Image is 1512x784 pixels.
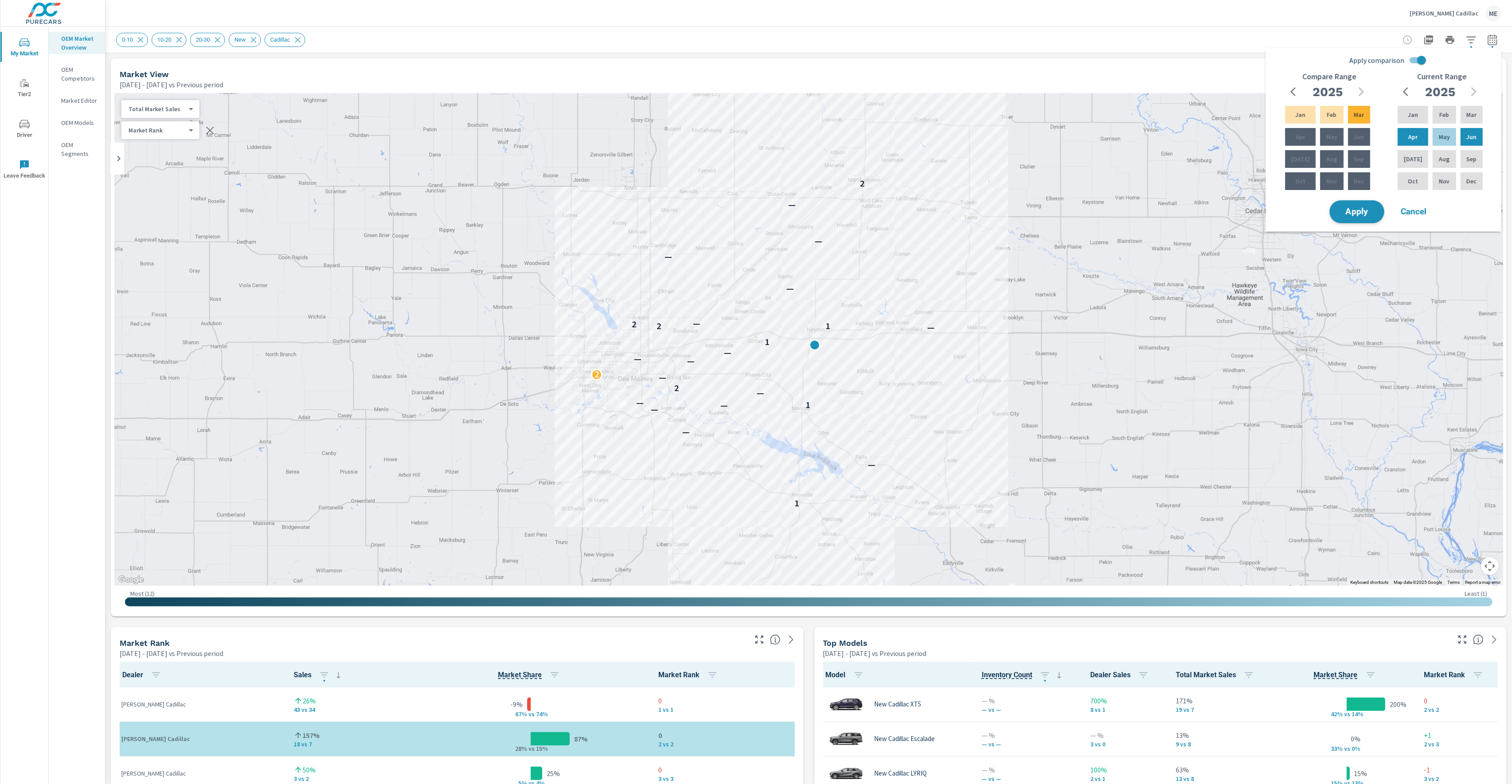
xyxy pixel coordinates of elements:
a: Open this area in Google Maps (opens a new window) [117,574,146,586]
h5: Top Models [823,638,868,648]
p: 87% [574,734,587,744]
p: Market Rank [128,126,185,134]
p: Jun [1466,132,1477,141]
h2: 2025 [1313,84,1343,100]
p: Jan [1408,110,1418,119]
button: Make Fullscreen [1455,633,1469,647]
p: 33% v [1325,745,1348,753]
p: — % [1090,730,1162,741]
div: 0-10 [116,33,148,47]
p: s 0% [1348,745,1369,753]
p: — [692,318,700,329]
p: Jan [1295,110,1306,119]
span: New [229,36,251,43]
p: Aug [1326,155,1337,163]
span: Leave Feedback [3,159,46,181]
p: — [682,427,689,437]
p: +1 [1424,730,1496,741]
button: Cancel [1387,201,1440,223]
p: — [659,372,666,383]
p: — [651,404,658,415]
p: s 15% [532,745,553,753]
p: 0% [1351,734,1361,744]
p: 67% v [509,710,532,718]
h6: Compare Range [1302,72,1357,81]
span: Inventory Count [982,670,1065,680]
p: 100% [1090,765,1162,775]
p: Total Market Sales [128,105,185,113]
p: 18 vs 7 [294,741,403,748]
span: Model Sales / Total Market Sales. [Market = within dealer PMA (or 60 miles if no PMA is defined) ... [1314,670,1358,680]
p: — [814,236,822,246]
p: 15% [1354,768,1368,779]
p: OEM Competitors [61,65,98,83]
div: Total Market Sales [121,126,192,135]
div: ME [1485,5,1501,21]
span: Total Market Sales [1176,670,1258,680]
p: — vs — [982,775,1077,782]
p: 0 [658,695,793,706]
p: — [757,388,764,398]
span: Dealer [122,670,165,680]
p: May [1439,132,1450,141]
p: 700% [1090,695,1162,706]
span: 20-30 [190,36,215,43]
p: — [687,356,695,366]
p: OEM Market Overview [61,34,98,52]
p: OEM Segments [61,140,98,158]
p: 50% [303,765,316,775]
p: 1 vs 1 [658,706,793,713]
span: Sales [294,670,344,680]
span: Market Rank shows you how you rank, in terms of sales, to other dealerships in your market. “Mark... [770,634,781,645]
span: Market Rank [1424,670,1487,680]
p: 2 [594,369,599,380]
span: Model [826,670,867,680]
p: Nov [1439,177,1450,186]
a: Terms (opens in new tab) [1447,580,1460,585]
p: 171% [1176,695,1269,706]
p: — [786,283,794,294]
p: 2 vs 2 [658,741,793,748]
p: [DATE] [1291,155,1310,163]
span: Market Rank [658,670,721,680]
p: — % [982,765,1077,775]
span: Driver [3,119,46,140]
a: See more details in report [784,633,798,647]
span: 0-10 [117,36,138,43]
div: OEM Segments [49,138,105,160]
p: 63% [1176,765,1269,775]
p: 2 [657,321,661,331]
p: Feb [1439,110,1449,119]
p: s 14% [1348,710,1369,718]
span: Market Share [1314,670,1380,680]
span: Cancel [1396,208,1431,216]
p: 1 [805,400,810,410]
p: 2 vs 3 [1424,741,1496,748]
p: Oct [1295,177,1306,186]
p: Dec [1354,177,1364,186]
p: New Cadillac Escalade [875,735,935,743]
a: See more details in report [1487,633,1501,647]
p: Apr [1408,132,1418,141]
button: "Export Report to PDF" [1420,31,1438,49]
p: 3 vs 2 [1424,775,1496,782]
p: May [1326,132,1337,141]
span: Map data ©2025 Google [1394,580,1442,585]
p: Most ( 12 ) [130,590,155,598]
p: 3 vs 2 [294,775,403,782]
p: 200% [1390,699,1407,710]
p: 0 [1424,695,1496,706]
p: Apr [1296,132,1305,141]
h6: Current Range [1417,72,1467,81]
p: Dec [1466,177,1477,186]
p: 19 vs 7 [1176,706,1269,713]
div: OEM Market Overview [49,32,105,54]
p: Sep [1466,155,1477,163]
p: [DATE] - [DATE] vs Previous period [823,648,927,659]
div: Market Editor [49,94,105,107]
p: 2 [859,178,864,189]
p: [PERSON_NAME] Cadillac [121,769,280,778]
h2: 2025 [1425,84,1455,100]
p: s 74% [532,710,553,718]
button: Print Report [1441,31,1459,49]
